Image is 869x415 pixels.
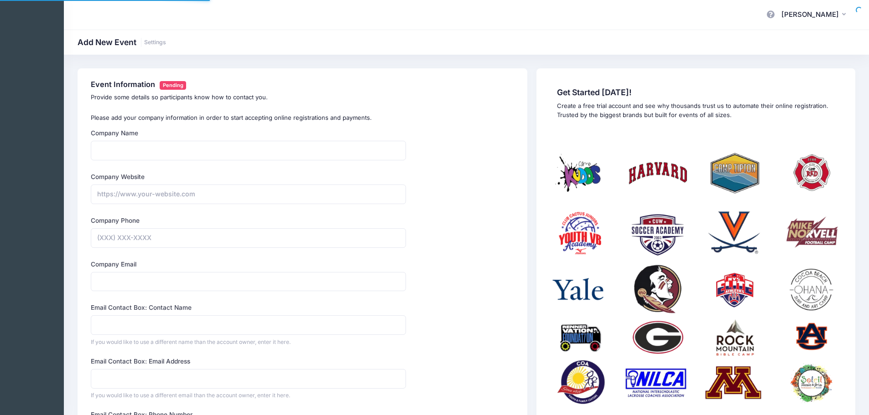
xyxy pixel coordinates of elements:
p: Please add your company information in order to start accepting online registrations and payments. [91,113,514,123]
p: Provide some details so participants know how to contact you. [91,93,514,102]
label: Company Name [91,128,138,138]
div: If you would like to use a different name than the account owner, enter it here. [91,338,406,346]
span: [PERSON_NAME] [781,10,839,20]
h1: Add New Event [78,37,166,47]
input: (XXX) XXX-XXXX [91,228,406,248]
span: Get Started [DATE]! [557,87,834,97]
a: Settings [144,39,166,46]
label: Company Email [91,260,136,269]
label: Company Phone [91,216,140,225]
input: https://www.your-website.com [91,184,406,204]
div: If you would like to use a different email than the account owner, enter it here. [91,391,406,400]
label: Company Website [91,172,145,181]
span: Pending [160,81,186,90]
label: Email Contact Box: Email Address [91,357,190,366]
h4: Event Information [91,80,514,90]
button: [PERSON_NAME] [775,5,855,26]
p: Create a free trial account and see why thousands trust us to automate their online registration.... [557,102,834,119]
label: Email Contact Box: Contact Name [91,303,192,312]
